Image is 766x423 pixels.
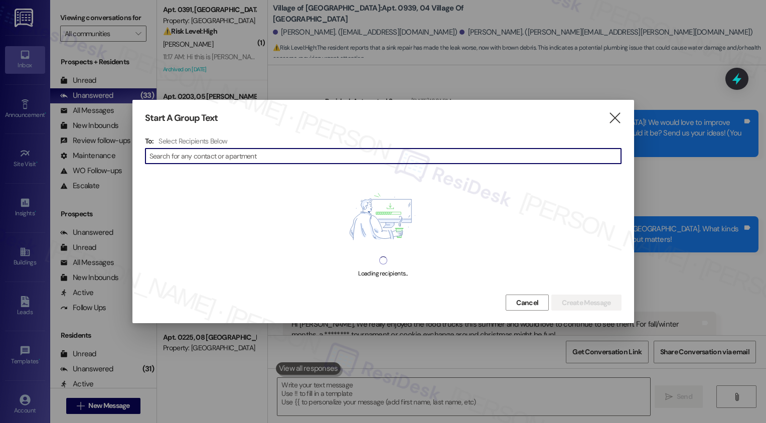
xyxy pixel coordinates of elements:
[608,113,622,123] i: 
[159,136,227,146] h4: Select Recipients Below
[358,268,407,279] div: Loading recipients...
[145,136,154,146] h3: To:
[145,112,218,124] h3: Start A Group Text
[149,149,621,163] input: Search for any contact or apartment
[506,295,549,311] button: Cancel
[551,295,621,311] button: Create Message
[516,298,538,308] span: Cancel
[562,298,610,308] span: Create Message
